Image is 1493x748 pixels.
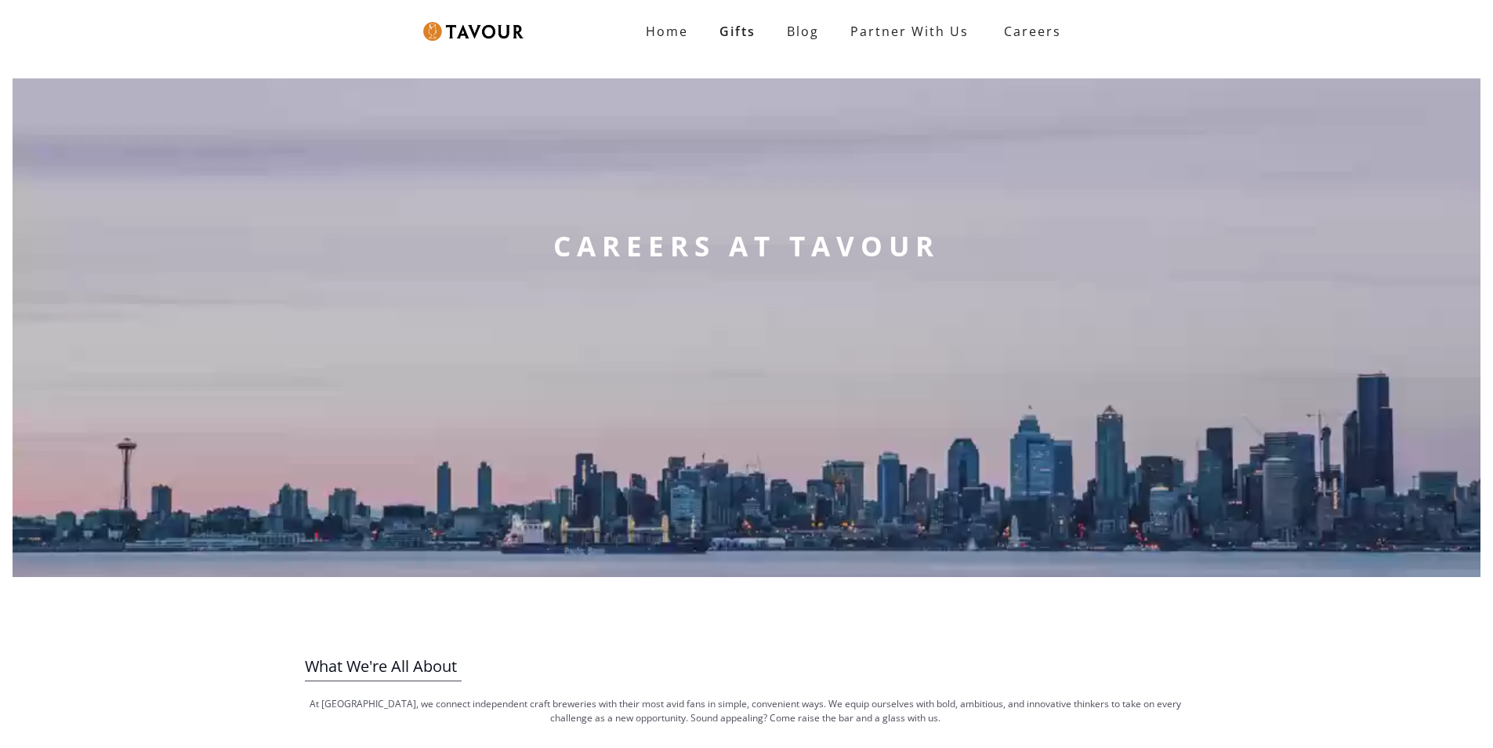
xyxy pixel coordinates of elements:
a: partner with us [835,16,984,47]
a: Blog [771,16,835,47]
p: At [GEOGRAPHIC_DATA], we connect independent craft breweries with their most avid fans in simple,... [305,697,1187,725]
a: Home [630,16,704,47]
a: Careers [984,9,1073,53]
strong: Home [646,23,688,40]
h3: What We're All About [305,652,1187,681]
strong: Careers [1004,16,1061,47]
strong: CAREERS AT TAVOUR [553,227,940,265]
a: Gifts [704,16,771,47]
